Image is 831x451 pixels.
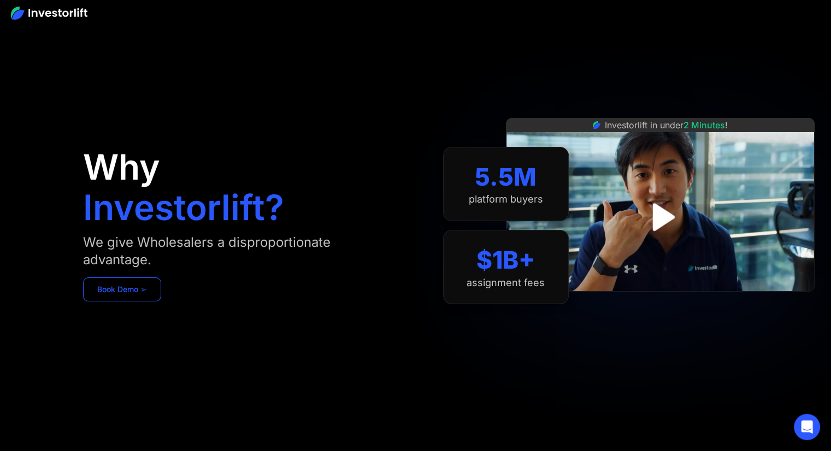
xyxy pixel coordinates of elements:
[475,163,537,192] div: 5.5M
[605,118,728,132] div: Investorlift in under !
[83,190,284,225] h1: Investorlift?
[794,414,820,440] div: Open Intercom Messenger
[83,234,383,269] div: We give Wholesalers a disproportionate advantage.
[467,277,545,289] div: assignment fees
[83,277,161,301] a: Book Demo ➢
[476,246,535,275] div: $1B+
[83,150,160,185] h1: Why
[683,120,725,130] span: 2 Minutes
[578,297,742,310] iframe: Customer reviews powered by Trustpilot
[636,193,685,241] a: open lightbox
[469,193,543,205] div: platform buyers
